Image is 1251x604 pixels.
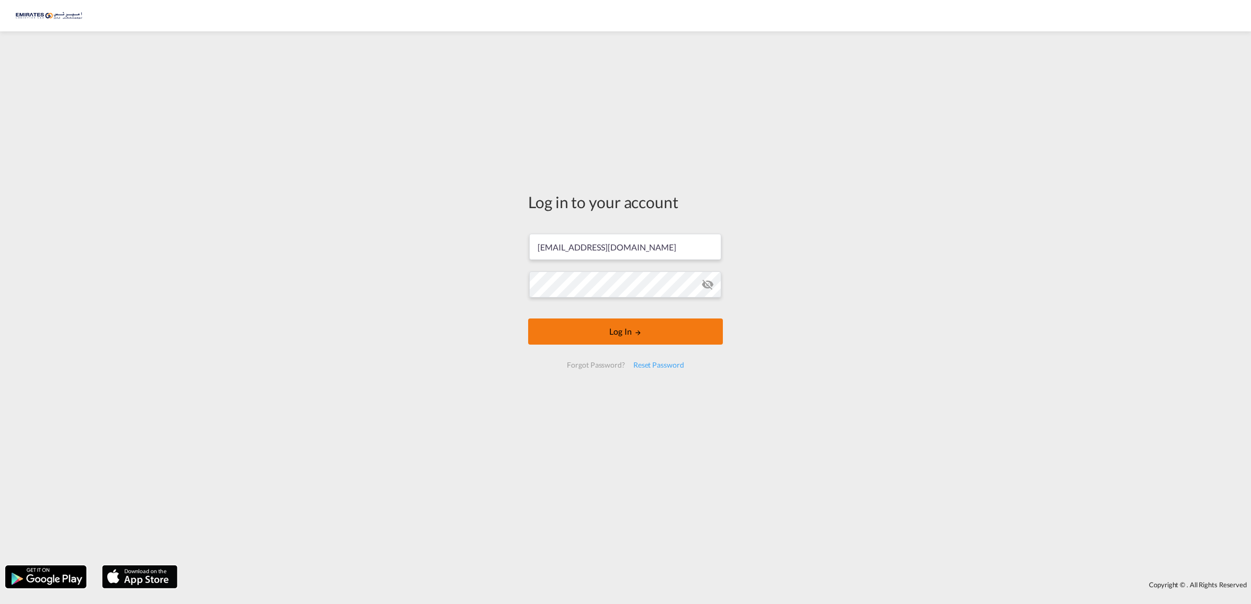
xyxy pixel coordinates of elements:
[183,576,1251,594] div: Copyright © . All Rights Reserved
[563,356,629,374] div: Forgot Password?
[528,318,723,345] button: LOGIN
[4,564,87,589] img: google.png
[16,4,86,28] img: c67187802a5a11ec94275b5db69a26e6.png
[701,278,714,291] md-icon: icon-eye-off
[629,356,688,374] div: Reset Password
[101,564,178,589] img: apple.png
[529,234,721,260] input: Enter email/phone number
[528,191,723,213] div: Log in to your account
